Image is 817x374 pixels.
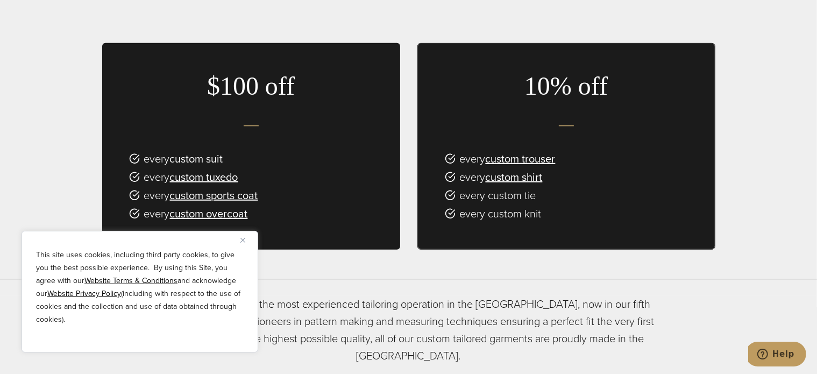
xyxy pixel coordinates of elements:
[156,295,662,364] p: [PERSON_NAME] is the most experienced tailoring operation in the [GEOGRAPHIC_DATA], now in our fi...
[144,205,248,222] span: every
[748,342,806,369] iframe: Opens a widget where you can chat to one of our agents
[144,168,238,186] span: every
[460,150,556,167] span: every
[460,187,536,204] span: every custom tie
[84,275,177,286] a: Website Terms & Conditions
[102,70,400,102] h3: $100 off
[170,187,258,203] a: custom sports coat
[170,169,238,185] a: custom tuxedo
[460,205,542,222] span: every custom knit
[36,249,244,326] p: This site uses cookies, including third party cookies, to give you the best possible experience. ...
[170,206,248,222] a: custom overcoat
[144,187,258,204] span: every
[486,151,556,167] a: custom trouser
[144,150,223,167] span: every
[240,238,245,243] img: Close
[47,288,121,299] a: Website Privacy Policy
[240,234,253,246] button: Close
[486,169,543,185] a: custom shirt
[170,151,223,167] a: custom suit
[460,168,543,186] span: every
[418,70,715,102] h3: 10% off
